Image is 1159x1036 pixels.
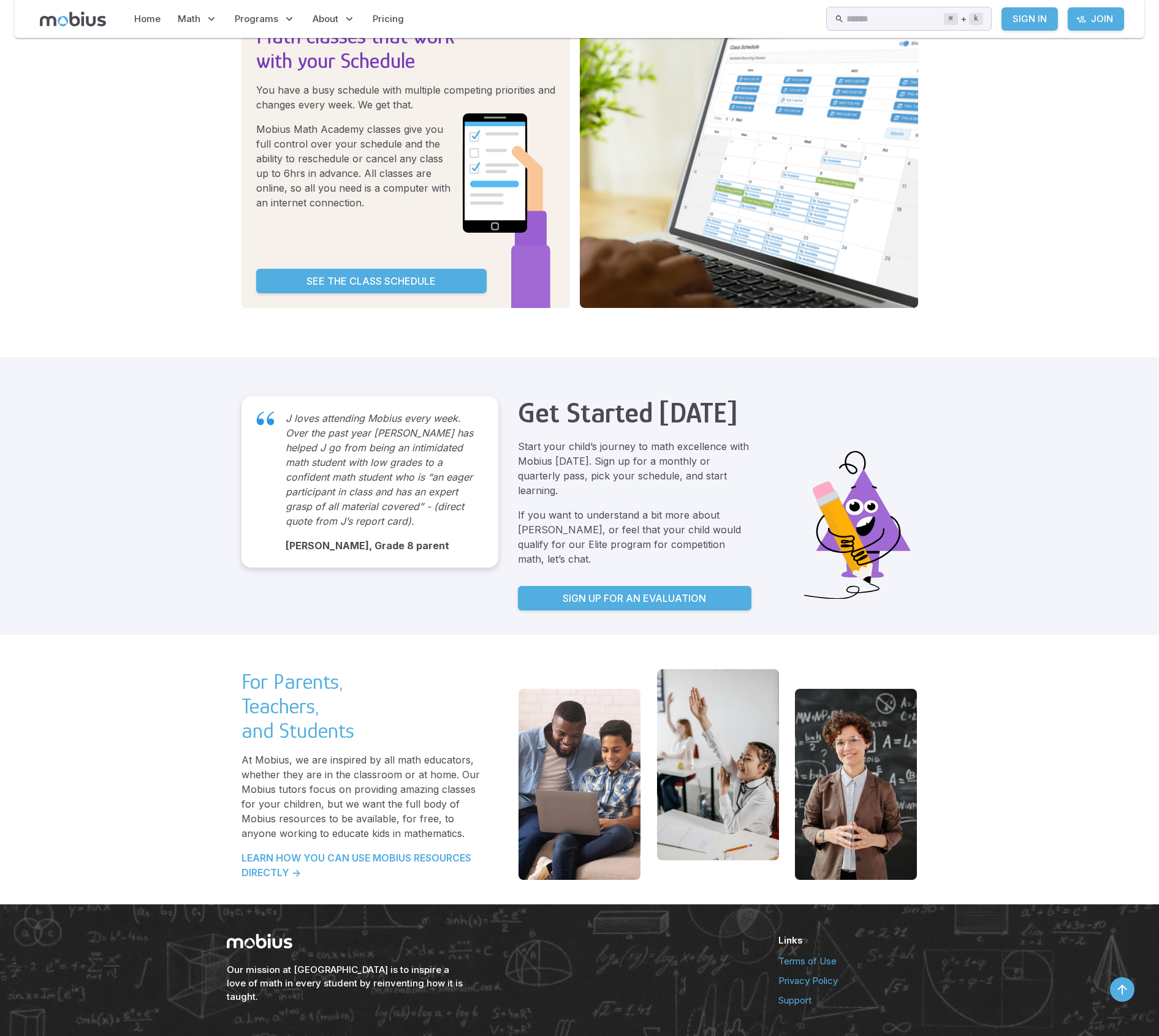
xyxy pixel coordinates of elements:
[778,934,933,947] h6: Links
[969,13,983,25] kbd: k
[235,12,278,26] span: Programs
[563,591,706,606] p: Sign up for an Evaluation
[761,439,918,610] img: triangle-sign-with-pencil.svg
[462,113,550,308] img: holding-cell-phone.svg
[256,83,555,112] p: You have a busy schedule with multiple competing priorities and changes every week. We get that.
[778,994,933,1007] a: Support
[227,963,466,1004] h6: Our mission at [GEOGRAPHIC_DATA] is to inspire a love of math in every student by reinventing how...
[241,850,484,880] a: LEARN HOW YOU CAN USE MOBIUS RESOURCES DIRECTLY ->
[778,955,933,968] a: Terms of Use
[518,586,751,610] a: Sign up for an Evaluation
[313,12,338,26] span: About
[256,48,555,73] h3: with your Schedule
[286,538,474,553] p: [PERSON_NAME], Grade 8 parent
[1068,7,1124,31] a: Join
[306,274,436,288] p: See the Class Schedule
[256,122,457,210] p: Mobius Math Academy classes give you full control over your schedule and the ability to reschedul...
[369,5,408,33] a: Pricing
[131,5,164,33] a: Home
[657,669,779,860] img: schedule image
[286,411,474,528] p: J loves attending Mobius every week. Over the past year [PERSON_NAME] has helped J go from being ...
[778,974,933,988] a: Privacy Policy
[256,269,487,293] a: See the Class Schedule
[944,13,958,25] kbd: ⌘
[518,439,751,498] p: Start your child’s journey to math excellence with Mobius [DATE]. Sign up for a monthly or quarte...
[518,508,751,566] p: If you want to understand a bit more about [PERSON_NAME], or feel that your child would qualify f...
[241,669,484,694] h3: For Parents,
[241,753,484,841] p: At Mobius, we are inspired by all math educators, whether they are in the classroom or at home. O...
[241,718,484,743] h3: and Students
[795,689,917,880] img: schedule image
[178,12,200,26] span: Math
[519,689,640,880] img: schedule image
[518,396,737,429] h2: Get Started [DATE]
[1001,7,1058,31] a: Sign In
[241,694,484,718] h3: Teachers,
[944,12,983,26] div: +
